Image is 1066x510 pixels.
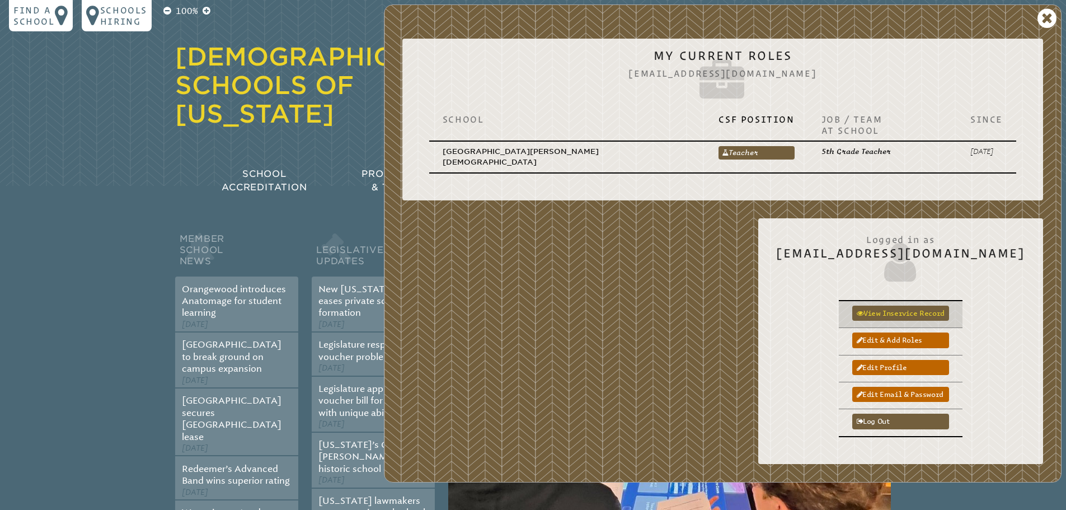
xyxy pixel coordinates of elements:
a: Edit & add roles [852,333,949,348]
p: CSF Position [719,114,794,125]
a: [GEOGRAPHIC_DATA] to break ground on campus expansion [182,339,281,374]
p: 5th Grade Teacher [821,146,943,157]
p: Find a school [13,4,55,27]
span: Professional Development & Teacher Certification [361,169,525,193]
a: Legislature responds to voucher problems [318,339,418,362]
span: Logged in as [776,228,1025,246]
span: [DATE] [182,443,208,453]
span: [DATE] [182,320,208,329]
h2: Member School News [175,231,298,277]
p: [GEOGRAPHIC_DATA][PERSON_NAME][DEMOGRAPHIC_DATA] [443,146,692,168]
a: Edit profile [852,360,949,375]
a: Log out [852,414,949,429]
a: Edit email & password [852,387,949,402]
a: View inservice record [852,306,949,321]
a: New [US_STATE] law eases private school formation [318,284,411,319]
h2: My Current Roles [420,49,1025,105]
span: [DATE] [182,488,208,497]
p: Job / Team at School [821,114,943,136]
p: 100% [173,4,200,18]
p: Schools Hiring [100,4,147,27]
a: Legislature approves voucher bill for students with unique abilities [318,383,422,418]
span: [DATE] [182,376,208,385]
span: [DATE] [318,320,345,329]
a: [US_STATE]’s Governor [PERSON_NAME] signs historic school choice bill [318,439,426,474]
span: [DATE] [318,475,345,485]
span: School Accreditation [222,169,307,193]
a: [GEOGRAPHIC_DATA] secures [GEOGRAPHIC_DATA] lease [182,395,281,442]
a: Orangewood introduces Anatomage for student learning [182,284,286,319]
p: Since [970,114,1003,125]
a: [DEMOGRAPHIC_DATA] Schools of [US_STATE] [175,42,492,128]
a: Teacher [719,146,794,160]
span: [DATE] [318,363,345,373]
a: Redeemer’s Advanced Band wins superior rating [182,464,290,486]
span: [DATE] [318,419,345,429]
h2: Legislative Updates [312,231,435,277]
p: School [443,114,692,125]
p: [DATE] [970,146,1003,157]
h2: [EMAIL_ADDRESS][DOMAIN_NAME] [776,228,1025,284]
